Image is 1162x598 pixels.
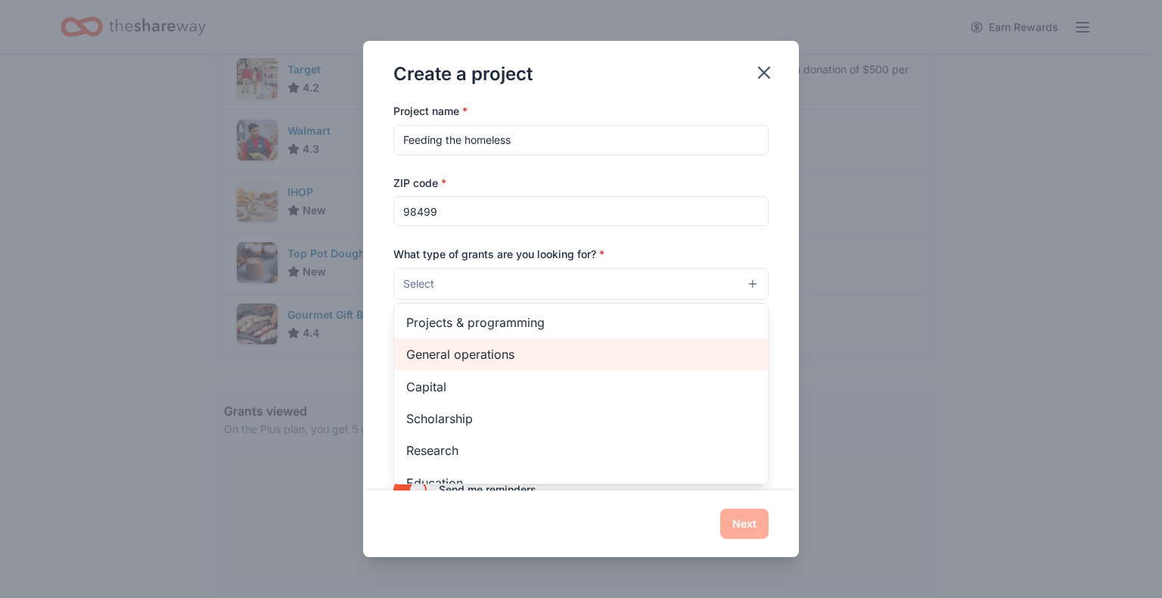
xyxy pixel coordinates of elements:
span: Research [406,441,756,460]
div: Select [393,303,769,484]
span: Capital [406,377,756,397]
span: General operations [406,344,756,364]
span: Education [406,473,756,493]
span: Projects & programming [406,313,756,332]
span: Select [403,275,434,293]
span: Scholarship [406,409,756,428]
button: Select [393,268,769,300]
